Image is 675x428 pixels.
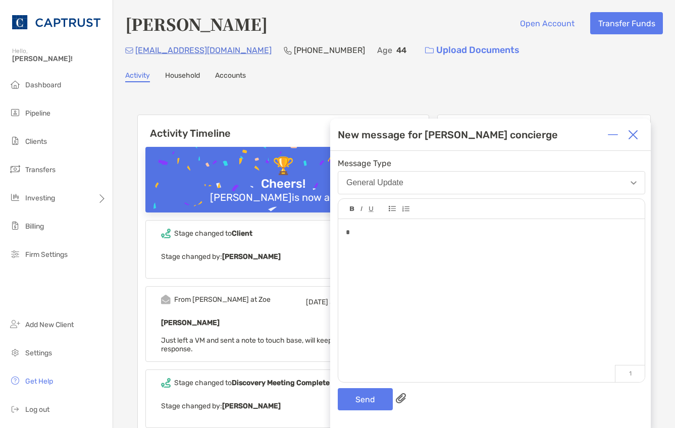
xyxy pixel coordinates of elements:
[615,365,645,382] p: 1
[25,250,68,259] span: Firm Settings
[12,55,107,63] span: [PERSON_NAME]!
[161,336,393,353] span: Just left a VM and sent a note to touch base, will keep you posted on any response.
[25,109,50,118] span: Pipeline
[425,47,434,54] img: button icon
[590,12,663,34] button: Transfer Funds
[389,206,396,211] img: Editor control icon
[9,403,21,415] img: logout icon
[25,377,53,386] span: Get Help
[161,295,171,304] img: Event icon
[222,252,281,261] b: [PERSON_NAME]
[9,248,21,260] img: firm-settings icon
[350,206,354,211] img: Editor control icon
[161,318,220,327] b: [PERSON_NAME]
[338,388,393,410] button: Send
[9,78,21,90] img: dashboard icon
[330,191,357,203] b: client
[161,250,405,263] p: Stage changed by:
[9,135,21,147] img: clients icon
[174,379,330,387] div: Stage changed to
[269,156,298,177] div: 🏆
[232,229,252,238] b: Client
[9,191,21,203] img: investing icon
[419,39,526,61] a: Upload Documents
[9,375,21,387] img: get-help icon
[215,71,246,82] a: Accounts
[138,115,429,139] h6: Activity Timeline
[25,349,52,357] span: Settings
[25,222,44,231] span: Billing
[25,137,47,146] span: Clients
[377,44,392,57] p: Age
[125,71,150,82] a: Activity
[396,44,406,57] p: 44
[346,178,403,187] div: General Update
[232,379,330,387] b: Discovery Meeting Complete
[9,346,21,358] img: settings icon
[9,220,21,232] img: billing icon
[512,12,582,34] button: Open Account
[608,130,618,140] img: Expand or collapse
[628,130,638,140] img: Close
[306,298,328,306] span: [DATE]
[25,320,74,329] span: Add New Client
[161,378,171,388] img: Event icon
[25,81,61,89] span: Dashboard
[9,163,21,175] img: transfers icon
[25,166,56,174] span: Transfers
[360,206,362,211] img: Editor control icon
[174,229,252,238] div: Stage changed to
[12,4,100,40] img: CAPTRUST Logo
[338,158,645,168] span: Message Type
[206,191,361,203] div: [PERSON_NAME] is now a
[369,206,374,212] img: Editor control icon
[222,402,281,410] b: [PERSON_NAME]
[284,46,292,55] img: Phone Icon
[174,295,271,304] div: From [PERSON_NAME] at Zoe
[161,229,171,238] img: Event icon
[294,44,365,57] p: [PHONE_NUMBER]
[402,206,409,212] img: Editor control icon
[9,318,21,330] img: add_new_client icon
[25,194,55,202] span: Investing
[257,177,309,191] div: Cheers!
[338,171,645,194] button: General Update
[9,106,21,119] img: pipeline icon
[631,181,637,185] img: Open dropdown arrow
[338,129,558,141] div: New message for [PERSON_NAME] concierge
[25,405,49,414] span: Log out
[125,47,133,54] img: Email Icon
[161,400,405,412] p: Stage changed by:
[396,393,406,403] img: paperclip attachments
[165,71,200,82] a: Household
[125,12,268,35] h4: [PERSON_NAME]
[135,44,272,57] p: [EMAIL_ADDRESS][DOMAIN_NAME]
[330,298,365,306] span: 3:17 PM CD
